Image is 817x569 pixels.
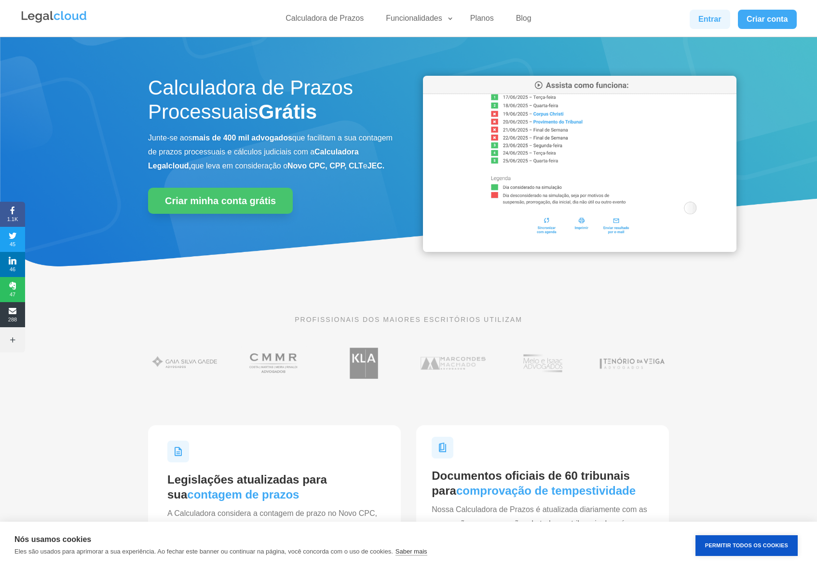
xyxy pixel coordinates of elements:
a: Criar conta [738,10,797,29]
span: Nossa Calculadora de Prazos é atualizada diariamente com as suspensões e prorrogações de todos os... [432,505,648,555]
img: Ícone Documentos para Tempestividade [432,437,453,458]
a: Blog [510,14,537,28]
a: Saber mais [395,548,427,555]
a: Calculadora de Prazos Processuais da Legalcloud [423,245,736,253]
button: Permitir Todos os Cookies [695,535,798,556]
img: Profissionais do escritório Melo e Isaac Advogados utilizam a Legalcloud [506,343,580,384]
a: Funcionalidades [380,14,454,28]
b: mais de 400 mil advogados [192,134,292,142]
img: Legalcloud Logo [20,10,88,24]
span: contagem de prazos [187,488,299,501]
span: comprovação de tempestividade [456,484,636,497]
a: Calculadora de Prazos [280,14,369,28]
a: Entrar [690,10,730,29]
p: Eles são usados para aprimorar a sua experiência. Ao fechar este banner ou continuar na página, v... [14,548,393,555]
img: Calculadora de Prazos Processuais da Legalcloud [423,76,736,252]
img: Marcondes Machado Advogados utilizam a Legalcloud [416,343,490,384]
b: Calculadora Legalcloud, [148,148,359,170]
a: Criar minha conta grátis [148,188,293,214]
img: Costa Martins Meira Rinaldi Advogados [237,343,311,384]
h1: Calculadora de Prazos Processuais [148,76,394,129]
h2: Documentos oficiais de 60 tribunais para [432,468,654,503]
img: Gaia Silva Gaede Advogados Associados [148,343,222,384]
b: Novo CPC, CPP, CLT [287,162,363,170]
a: Logo da Legalcloud [20,17,88,26]
h2: Legislações atualizadas para sua [167,472,381,507]
img: Koury Lopes Advogados [327,343,401,384]
a: Planos [464,14,500,28]
p: PROFISSIONAIS DOS MAIORES ESCRITÓRIOS UTILIZAM [148,314,669,325]
strong: Grátis [259,100,317,123]
p: Junte-se aos que facilitam a sua contagem de prazos processuais e cálculos judiciais com a que le... [148,131,394,173]
span: A Calculadora considera a contagem de prazo no Novo CPC, Penais (CPP), Juizados Especiais (JEC) e... [167,509,377,559]
strong: Nós usamos cookies [14,535,91,543]
b: JEC. [368,162,385,170]
img: Ícone Legislações [167,441,189,462]
img: Tenório da Veiga Advogados [595,343,669,384]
